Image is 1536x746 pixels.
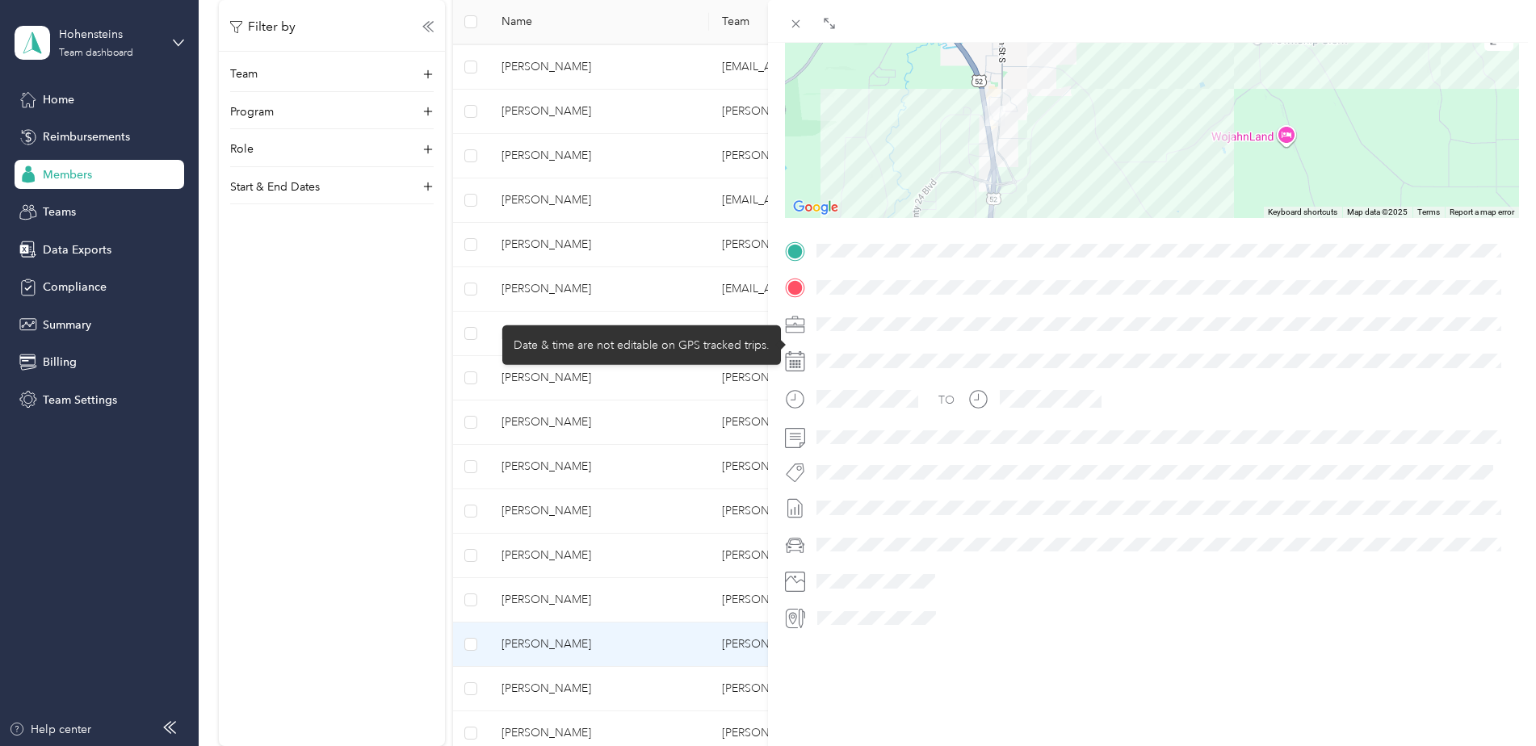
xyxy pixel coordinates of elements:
[1446,656,1536,746] iframe: Everlance-gr Chat Button Frame
[789,197,842,218] img: Google
[789,197,842,218] a: Open this area in Google Maps (opens a new window)
[1450,207,1514,216] a: Report a map error
[1417,207,1440,216] a: Terms (opens in new tab)
[502,325,781,365] div: Date & time are not editable on GPS tracked trips.
[1347,207,1408,216] span: Map data ©2025
[1268,207,1337,218] button: Keyboard shortcuts
[938,392,955,409] div: TO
